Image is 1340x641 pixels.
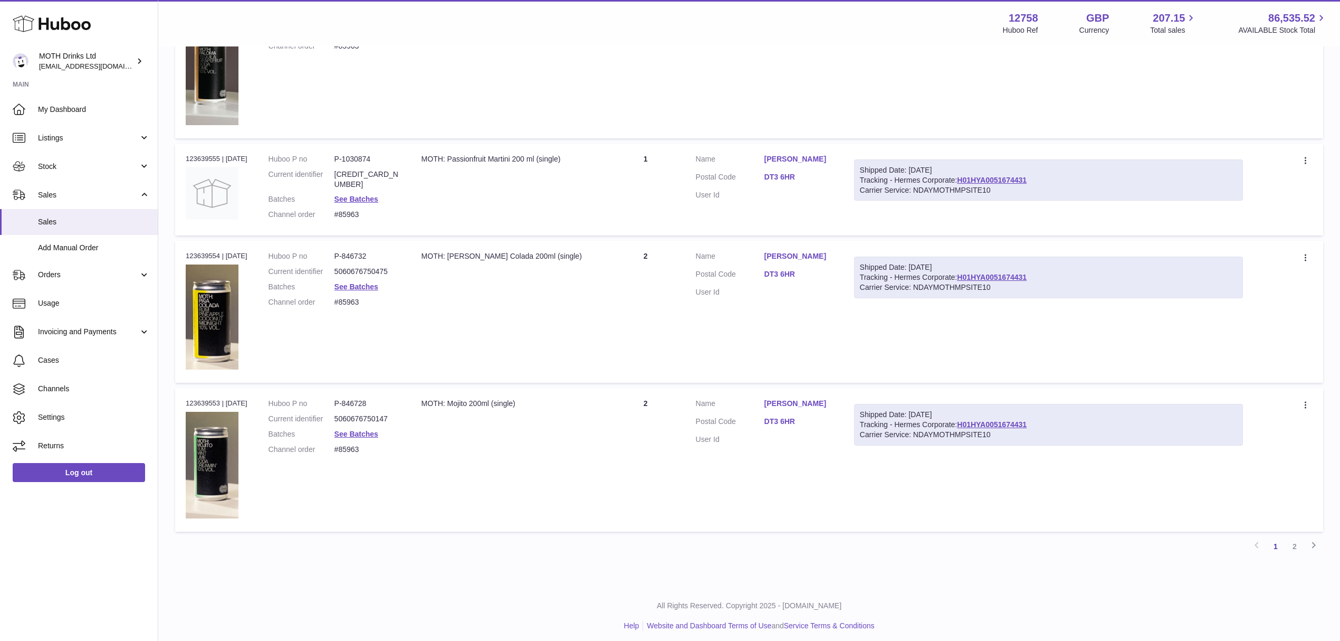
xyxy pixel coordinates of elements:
div: Carrier Service: NDAYMOTHMPSITE10 [860,185,1238,195]
strong: 12758 [1009,11,1038,25]
div: Carrier Service: NDAYMOTHMPSITE10 [860,282,1238,293]
img: 127581729091396.png [186,265,238,370]
dt: Huboo P no [269,251,334,261]
dt: User Id [696,435,764,445]
dt: Current identifier [269,267,334,277]
dt: Batches [269,194,334,204]
span: AVAILABLE Stock Total [1238,25,1327,35]
dt: Name [696,399,764,411]
dt: Huboo P no [269,154,334,164]
dt: Channel order [269,297,334,307]
div: Carrier Service: NDAYMOTHMPSITE10 [860,430,1238,440]
dt: Postal Code [696,417,764,429]
div: MOTH Drinks Ltd [39,51,134,71]
dt: Current identifier [269,169,334,190]
dd: #85963 [334,210,400,220]
div: Shipped Date: [DATE] [860,262,1238,272]
a: Website and Dashboard Terms of Use [647,621,771,630]
span: 207.15 [1153,11,1185,25]
div: Tracking - Hermes Corporate: [854,257,1243,298]
dd: [CREDIT_CARD_NUMBER] [334,169,400,190]
a: 2 [1285,537,1304,556]
dd: P-846732 [334,251,400,261]
a: DT3 6HR [764,269,833,279]
td: 2 [606,241,685,383]
a: [PERSON_NAME] [764,251,833,261]
img: no-photo.jpg [186,167,238,220]
span: Returns [38,441,150,451]
dt: Postal Code [696,172,764,185]
div: MOTH: Passionfruit Martini 200 ml (single) [422,154,596,164]
div: MOTH: Mojito 200ml (single) [422,399,596,409]
dt: Batches [269,282,334,292]
dt: Channel order [269,210,334,220]
li: and [643,621,874,631]
dd: P-846728 [334,399,400,409]
div: 123639553 | [DATE] [186,399,247,408]
a: H01HYA0051674431 [957,420,1027,429]
td: 2 [606,388,685,531]
dt: Channel order [269,445,334,455]
dt: Current identifier [269,414,334,424]
span: [EMAIL_ADDRESS][DOMAIN_NAME] [39,62,155,70]
a: DT3 6HR [764,172,833,182]
span: Add Manual Order [38,243,150,253]
dt: Name [696,154,764,167]
dd: 5060676750475 [334,267,400,277]
a: See Batches [334,282,378,291]
span: Settings [38,412,150,422]
span: 86,535.52 [1268,11,1315,25]
span: Invoicing and Payments [38,327,139,337]
a: See Batches [334,195,378,203]
dt: User Id [696,190,764,200]
img: 127581729091276.png [186,412,238,519]
a: H01HYA0051674431 [957,176,1027,184]
div: 123639555 | [DATE] [186,154,247,164]
a: DT3 6HR [764,417,833,427]
a: 86,535.52 AVAILABLE Stock Total [1238,11,1327,35]
a: See Batches [334,430,378,438]
div: Shipped Date: [DATE] [860,165,1238,175]
dt: Name [696,251,764,264]
a: Help [624,621,639,630]
dd: #85963 [334,445,400,455]
img: internalAdmin-12758@internal.huboo.com [13,53,28,69]
span: Listings [38,133,139,143]
a: [PERSON_NAME] [764,399,833,409]
div: MOTH: [PERSON_NAME] Colada 200ml (single) [422,251,596,261]
div: Huboo Ref [1003,25,1038,35]
dd: 5060676750147 [334,414,400,424]
span: My Dashboard [38,105,150,115]
a: [PERSON_NAME] [764,154,833,164]
span: Usage [38,298,150,308]
dt: Batches [269,429,334,439]
div: Currency [1079,25,1109,35]
span: Sales [38,217,150,227]
a: Log out [13,463,145,482]
div: Shipped Date: [DATE] [860,410,1238,420]
td: 1 [606,144,685,235]
dt: Postal Code [696,269,764,282]
a: Service Terms & Conditions [784,621,875,630]
div: 123639554 | [DATE] [186,251,247,261]
dd: P-1030874 [334,154,400,164]
span: Sales [38,190,139,200]
img: 127581729090972.png [186,8,238,125]
span: Stock [38,162,139,172]
span: Total sales [1150,25,1197,35]
dt: Huboo P no [269,399,334,409]
dt: User Id [696,287,764,297]
span: Orders [38,270,139,280]
div: Tracking - Hermes Corporate: [854,404,1243,446]
p: All Rights Reserved. Copyright 2025 - [DOMAIN_NAME] [167,601,1332,611]
a: 1 [1266,537,1285,556]
dd: #85963 [334,297,400,307]
span: Channels [38,384,150,394]
a: H01HYA0051674431 [957,273,1027,281]
span: Cases [38,355,150,365]
a: 207.15 Total sales [1150,11,1197,35]
div: Tracking - Hermes Corporate: [854,159,1243,201]
strong: GBP [1086,11,1109,25]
